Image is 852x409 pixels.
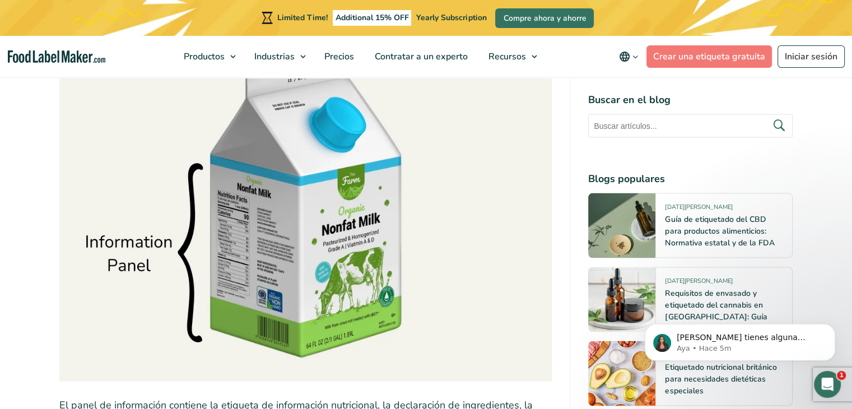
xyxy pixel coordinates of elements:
a: Recursos [478,36,543,77]
span: Industrias [251,50,296,63]
span: Additional 15% OFF [333,10,412,26]
a: Precios [314,36,362,77]
iframe: Intercom live chat [814,371,841,398]
a: Crear una etiqueta gratuita [646,45,772,68]
iframe: Intercom notifications mensaje [628,300,852,379]
input: Buscar artículos... [588,114,793,137]
span: Limited Time! [277,12,328,23]
span: 1 [837,371,846,380]
span: Contratar a un experto [371,50,469,63]
a: Industrias [244,36,311,77]
img: Gráfico que muestra el panel informativo de un cartón de leche. [59,12,552,382]
span: Yearly Subscription [416,12,486,23]
span: Productos [180,50,226,63]
h4: Buscar en el blog [588,92,793,107]
a: Contratar a un experto [365,36,476,77]
span: [DATE][PERSON_NAME] [665,202,732,215]
a: Requisitos de envasado y etiquetado del cannabis en [GEOGRAPHIC_DATA]: Guía [665,287,767,322]
a: Compre ahora y ahorre [495,8,594,28]
h4: Blogs populares [588,171,793,186]
a: Productos [174,36,241,77]
a: Guía de etiquetado del CBD para productos alimenticios: Normativa estatal y de la FDA [665,213,774,248]
span: [DATE][PERSON_NAME] [665,276,732,289]
a: Iniciar sesión [777,45,845,68]
span: Precios [321,50,355,63]
span: Recursos [485,50,527,63]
